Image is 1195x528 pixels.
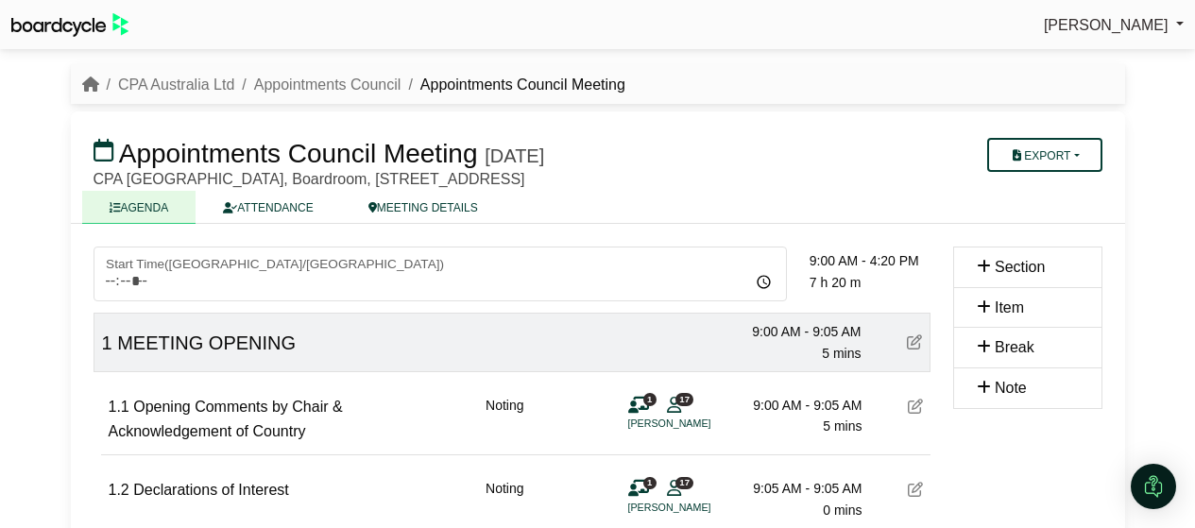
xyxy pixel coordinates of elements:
span: [PERSON_NAME] [1044,17,1169,33]
div: 9:00 AM - 9:05 AM [730,395,862,416]
span: 17 [675,477,693,489]
div: 9:05 AM - 9:05 AM [730,478,862,499]
span: Declarations of Interest [133,482,289,498]
div: Open Intercom Messenger [1131,464,1176,509]
span: Note [995,380,1027,396]
a: Appointments Council [254,77,401,93]
nav: breadcrumb [82,73,625,97]
span: Opening Comments by Chair & Acknowledgement of Country [109,399,343,439]
div: 9:00 AM - 9:05 AM [729,321,862,342]
li: [PERSON_NAME] [628,416,770,432]
span: 1 [643,393,657,405]
span: 7 h 20 m [810,275,861,290]
a: MEETING DETAILS [341,191,505,224]
li: Appointments Council Meeting [401,73,624,97]
span: CPA [GEOGRAPHIC_DATA], Boardroom, [STREET_ADDRESS] [94,171,525,187]
span: Break [995,339,1034,355]
div: [DATE] [485,145,544,167]
li: [PERSON_NAME] [628,500,770,516]
span: 5 mins [823,418,862,434]
button: Export [987,138,1101,172]
span: 0 mins [823,502,862,518]
span: 1.1 [109,399,129,415]
div: Noting [486,395,523,443]
div: Noting [486,478,523,520]
span: Appointments Council Meeting [119,139,478,168]
span: 17 [675,393,693,405]
span: Item [995,299,1024,315]
a: AGENDA [82,191,196,224]
a: ATTENDANCE [196,191,340,224]
span: 5 mins [822,346,861,361]
a: [PERSON_NAME] [1044,13,1184,38]
a: CPA Australia Ltd [118,77,234,93]
span: Section [995,259,1045,275]
span: 1.2 [109,482,129,498]
span: MEETING OPENING [117,332,296,353]
img: BoardcycleBlackGreen-aaafeed430059cb809a45853b8cf6d952af9d84e6e89e1f1685b34bfd5cb7d64.svg [11,13,128,37]
span: 1 [102,332,112,353]
span: 1 [643,477,657,489]
div: 9:00 AM - 4:20 PM [810,250,942,271]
